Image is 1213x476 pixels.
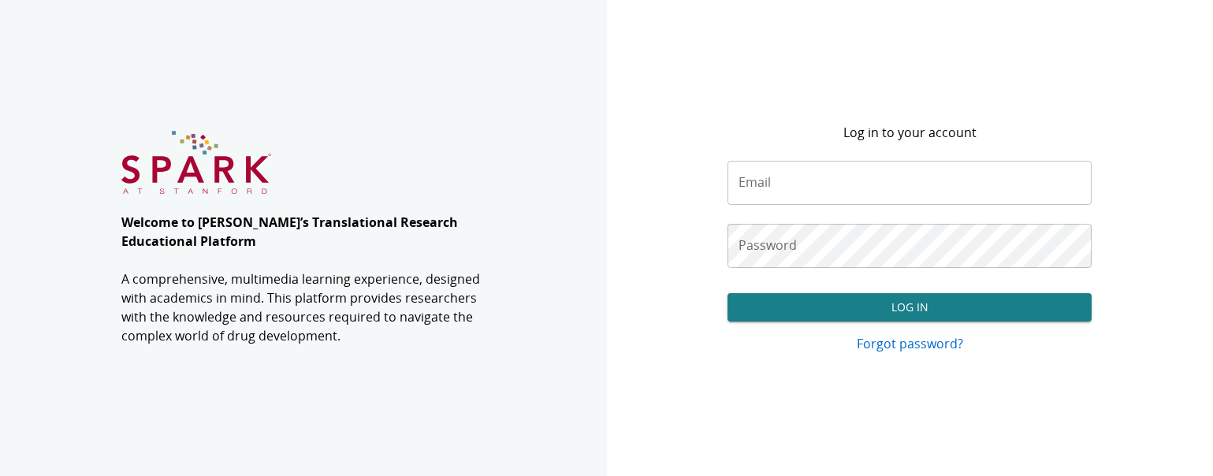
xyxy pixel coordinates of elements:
p: A comprehensive, multimedia learning experience, designed with academics in mind. This platform p... [121,270,486,345]
img: SPARK at Stanford [121,131,271,195]
button: Log In [727,293,1092,322]
p: Log in to your account [843,123,977,142]
a: Forgot password? [727,334,1092,353]
p: Welcome to [PERSON_NAME]’s Translational Research Educational Platform [121,213,486,251]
